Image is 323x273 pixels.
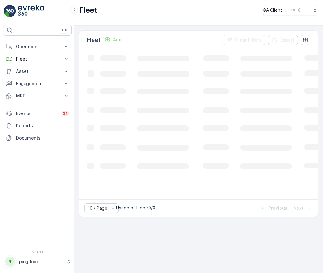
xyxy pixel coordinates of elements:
[293,205,304,211] p: Next
[4,120,72,132] a: Reports
[19,259,63,265] p: pingdom
[4,90,72,102] button: MRF
[268,35,298,45] button: Export
[16,81,59,87] p: Engagement
[116,205,155,211] p: Usage of Fleet : 0/0
[102,36,124,43] button: Add
[235,37,262,43] p: Clear Filters
[263,5,318,15] button: QA Client(+03:00)
[4,107,72,120] a: Events34
[293,204,313,212] button: Next
[16,44,59,50] p: Operations
[79,5,97,15] p: Fleet
[4,53,72,65] button: Fleet
[4,132,72,144] a: Documents
[16,135,69,141] p: Documents
[18,5,44,17] img: logo_light-DOdMpM7g.png
[259,204,288,212] button: Previous
[4,77,72,90] button: Engagement
[268,205,287,211] p: Previous
[4,250,72,254] span: v 1.48.1
[113,37,122,43] p: Add
[4,65,72,77] button: Asset
[16,110,58,117] p: Events
[4,41,72,53] button: Operations
[16,56,59,62] p: Fleet
[63,111,68,116] p: 34
[16,93,59,99] p: MRF
[16,123,69,129] p: Reports
[16,68,59,74] p: Asset
[263,7,282,13] p: QA Client
[5,257,15,267] div: PP
[87,36,101,44] p: Fleet
[280,37,294,43] p: Export
[4,255,72,268] button: PPpingdom
[4,5,16,17] img: logo
[61,28,67,33] p: ⌘B
[223,35,265,45] button: Clear Filters
[285,8,300,13] p: ( +03:00 )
